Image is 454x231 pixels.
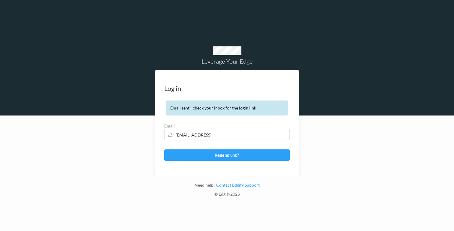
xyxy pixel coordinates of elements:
div: © Edgify 2025 [155,191,299,200]
div: Email sent - check your inbox for the login link [166,100,288,115]
div: Log in [164,85,181,91]
button: Resend link? [164,149,290,161]
a: Contact Edgify Support [215,182,260,187]
div: Need help? [155,182,299,191]
div: Leverage Your Edge [155,58,299,64]
label: Email [164,123,290,129]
